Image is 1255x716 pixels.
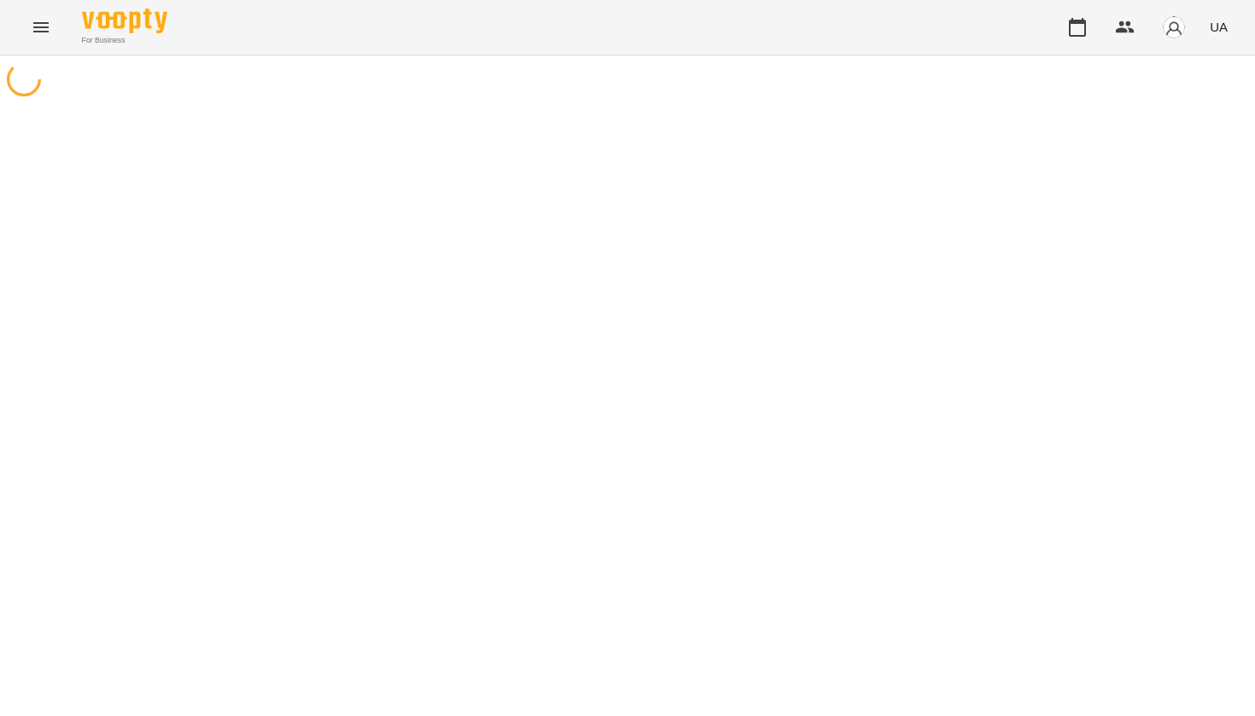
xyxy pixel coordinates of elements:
img: Voopty Logo [82,9,167,33]
img: avatar_s.png [1162,15,1186,39]
button: Menu [20,7,61,48]
span: For Business [82,35,167,46]
span: UA [1210,18,1228,36]
button: UA [1203,11,1235,43]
